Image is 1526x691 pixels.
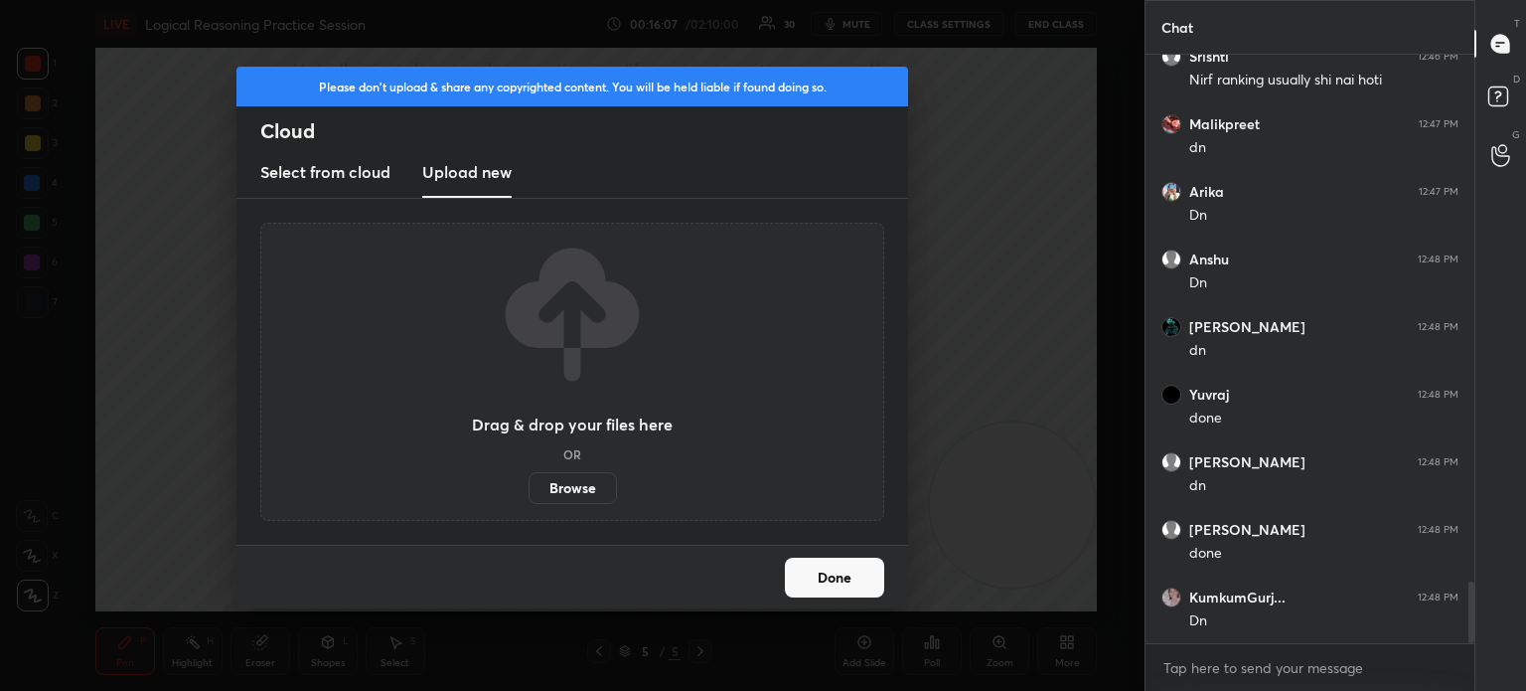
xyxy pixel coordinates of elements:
[563,448,581,460] h5: OR
[1418,592,1458,604] div: 12:48 PM
[1189,521,1305,539] h6: [PERSON_NAME]
[1189,273,1458,293] div: Dn
[1419,186,1458,198] div: 12:47 PM
[1418,389,1458,401] div: 12:48 PM
[1145,55,1474,643] div: grid
[1419,118,1458,130] div: 12:47 PM
[1145,1,1209,54] p: Chat
[1161,452,1181,472] img: default.png
[1189,115,1260,133] h6: Malikpreet
[422,160,512,184] h3: Upload new
[785,558,884,598] button: Done
[472,417,673,432] h3: Drag & drop your files here
[1189,206,1458,226] div: Dn
[1161,588,1181,607] img: 33403831a00e428f91c4275927c7da5e.jpg
[1189,138,1458,158] div: dn
[260,160,390,184] h3: Select from cloud
[1189,589,1286,606] h6: KumkumGurj...
[1418,51,1458,63] div: 12:46 PM
[1189,183,1224,201] h6: Arika
[1161,250,1181,269] img: default.png
[1418,524,1458,536] div: 12:48 PM
[1161,520,1181,540] img: default.png
[1418,456,1458,468] div: 12:48 PM
[1418,321,1458,333] div: 12:48 PM
[1189,251,1229,268] h6: Anshu
[1418,254,1458,265] div: 12:48 PM
[1189,386,1229,404] h6: Yuvraj
[1189,409,1458,429] div: done
[260,118,908,144] h2: Cloud
[1514,16,1520,31] p: T
[1189,48,1229,66] h6: Srishti
[1512,127,1520,142] p: G
[1161,385,1181,405] img: 5e0d4249dddb429ea5057a91ce3a5cce.jpg
[1189,544,1458,564] div: done
[236,67,908,106] div: Please don't upload & share any copyrighted content. You will be held liable if found doing so.
[1189,341,1458,361] div: dn
[1189,476,1458,496] div: dn
[1161,317,1181,337] img: a505c4d8005146568ead59535ad79292.jpg
[1161,114,1181,134] img: 2a8f690d1fe04272985bc4389192d299.jpg
[1189,453,1305,471] h6: [PERSON_NAME]
[1161,182,1181,202] img: 6b0cf048ee5e4ed594cfb91ab23eeb26.jpg
[1189,71,1458,90] div: Nirf ranking usually shi nai hoti
[1189,318,1305,336] h6: [PERSON_NAME]
[1513,72,1520,86] p: D
[1189,611,1458,631] div: Dn
[1161,47,1181,67] img: default.png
